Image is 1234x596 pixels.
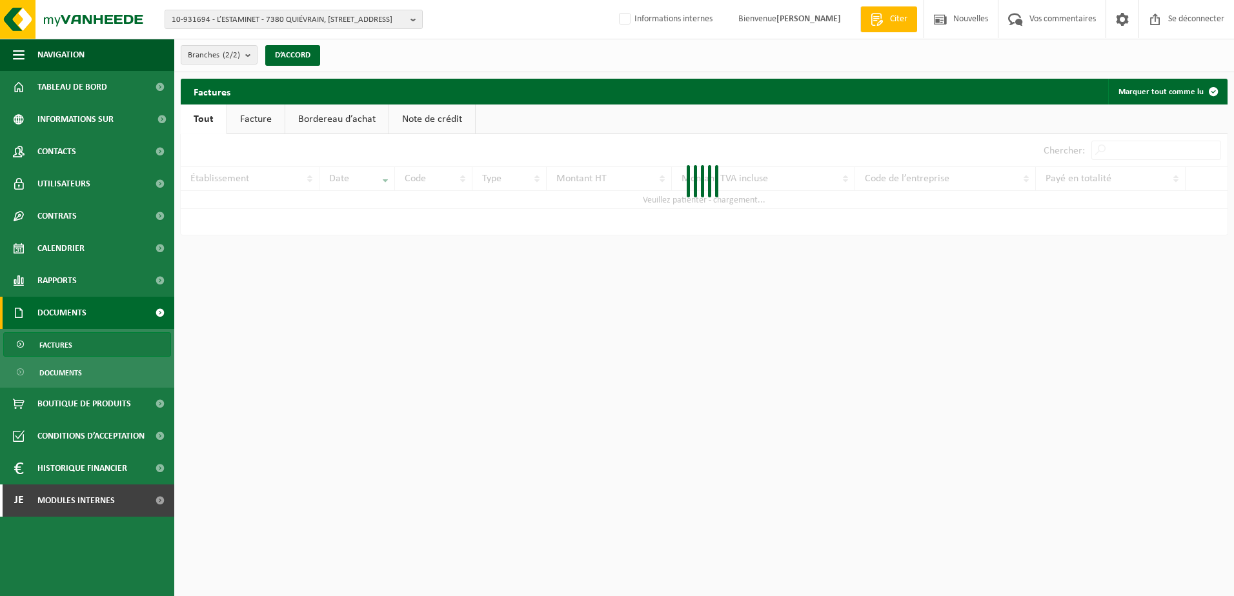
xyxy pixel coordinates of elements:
span: Branches [188,46,240,65]
strong: [PERSON_NAME] [776,14,841,24]
a: Facture [227,104,285,134]
span: 10-931694 - L’ESTAMINET - 7380 QUIÉVRAIN, [STREET_ADDRESS] [172,10,405,30]
h2: Factures [181,79,243,104]
a: Note de crédit [389,104,475,134]
button: D’ACCORD [265,45,320,66]
span: Boutique de produits [37,388,131,420]
a: Citer [860,6,917,32]
count: (2/2) [223,51,240,59]
span: Historique financier [37,452,127,484]
span: Informations sur l’entreprise [37,103,149,135]
span: Contrats [37,200,77,232]
span: Tableau de bord [37,71,107,103]
span: Citer [887,13,911,26]
span: Documents [37,297,86,329]
button: 10-931694 - L’ESTAMINET - 7380 QUIÉVRAIN, [STREET_ADDRESS] [165,10,423,29]
span: Modules internes [37,484,115,517]
label: Informations internes [616,10,713,29]
button: Branches(2/2) [181,45,258,65]
font: Marquer tout comme lu [1118,88,1204,96]
a: Documents [3,360,171,384]
a: Factures [3,332,171,357]
span: Navigation [37,39,85,71]
span: Contacts [37,135,76,168]
span: Documents [39,361,82,385]
a: Tout [181,104,227,134]
span: Rapports [37,264,77,297]
button: Marquer tout comme lu [1108,79,1226,104]
span: Conditions d’acceptation [37,420,145,452]
span: Factures [39,333,72,357]
a: Bordereau d’achat [285,104,389,134]
font: Bienvenue [738,14,841,24]
span: Je [13,484,25,517]
span: Utilisateurs [37,168,90,200]
span: Calendrier [37,232,85,264]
